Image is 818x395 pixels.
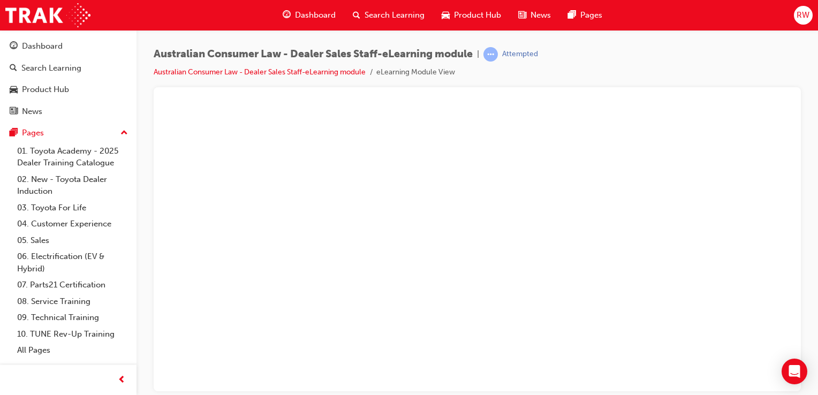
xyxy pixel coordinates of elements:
button: Pages [4,123,132,143]
li: eLearning Module View [376,66,455,79]
span: car-icon [10,85,18,95]
div: Dashboard [22,40,63,52]
span: up-icon [120,126,128,140]
span: Product Hub [454,9,501,21]
a: Search Learning [4,58,132,78]
span: car-icon [442,9,450,22]
button: RW [794,6,813,25]
a: Australian Consumer Law - Dealer Sales Staff-eLearning module [154,67,366,77]
a: News [4,102,132,121]
a: All Pages [13,342,132,359]
a: Dashboard [4,36,132,56]
a: 01. Toyota Academy - 2025 Dealer Training Catalogue [13,143,132,171]
span: learningRecordVerb_ATTEMPT-icon [483,47,498,62]
span: pages-icon [568,9,576,22]
a: 06. Electrification (EV & Hybrid) [13,248,132,277]
span: guage-icon [283,9,291,22]
a: 04. Customer Experience [13,216,132,232]
a: search-iconSearch Learning [344,4,433,26]
div: News [22,105,42,118]
a: 10. TUNE Rev-Up Training [13,326,132,343]
span: prev-icon [118,374,126,387]
a: 07. Parts21 Certification [13,277,132,293]
a: Product Hub [4,80,132,100]
span: Dashboard [295,9,336,21]
span: news-icon [518,9,526,22]
span: guage-icon [10,42,18,51]
img: Trak [5,3,90,27]
span: Pages [580,9,602,21]
button: DashboardSearch LearningProduct HubNews [4,34,132,123]
span: Australian Consumer Law - Dealer Sales Staff-eLearning module [154,48,473,60]
a: pages-iconPages [559,4,611,26]
a: news-iconNews [510,4,559,26]
a: 03. Toyota For Life [13,200,132,216]
div: Open Intercom Messenger [782,359,807,384]
span: search-icon [353,9,360,22]
a: car-iconProduct Hub [433,4,510,26]
div: Search Learning [21,62,81,74]
span: | [477,48,479,60]
a: 05. Sales [13,232,132,249]
a: guage-iconDashboard [274,4,344,26]
span: news-icon [10,107,18,117]
a: 08. Service Training [13,293,132,310]
a: 02. New - Toyota Dealer Induction [13,171,132,200]
span: News [531,9,551,21]
div: Pages [22,127,44,139]
a: 09. Technical Training [13,309,132,326]
span: search-icon [10,64,17,73]
span: RW [797,9,809,21]
span: Search Learning [365,9,425,21]
span: pages-icon [10,128,18,138]
div: Attempted [502,49,538,59]
div: Product Hub [22,83,69,96]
